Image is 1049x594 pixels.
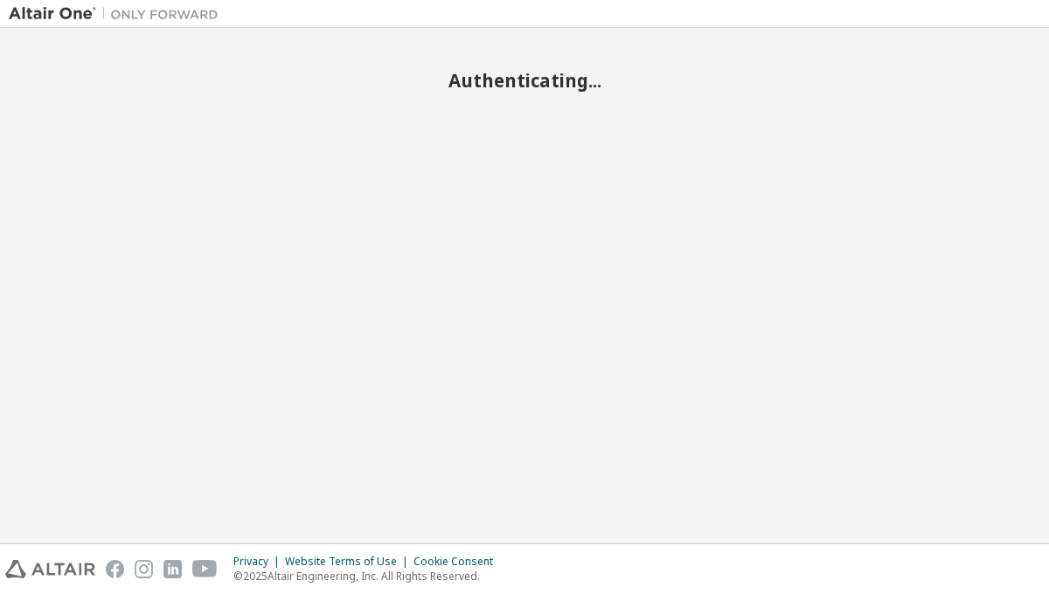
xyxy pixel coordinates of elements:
div: Cookie Consent [413,555,504,569]
p: © 2025 Altair Engineering, Inc. All Rights Reserved. [233,569,504,584]
div: Website Terms of Use [285,555,413,569]
h2: Authenticating... [9,69,1040,92]
img: youtube.svg [192,560,218,578]
img: facebook.svg [106,560,124,578]
img: instagram.svg [135,560,153,578]
img: Altair One [9,5,227,23]
img: altair_logo.svg [5,560,95,578]
div: Privacy [233,555,285,569]
img: linkedin.svg [163,560,182,578]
